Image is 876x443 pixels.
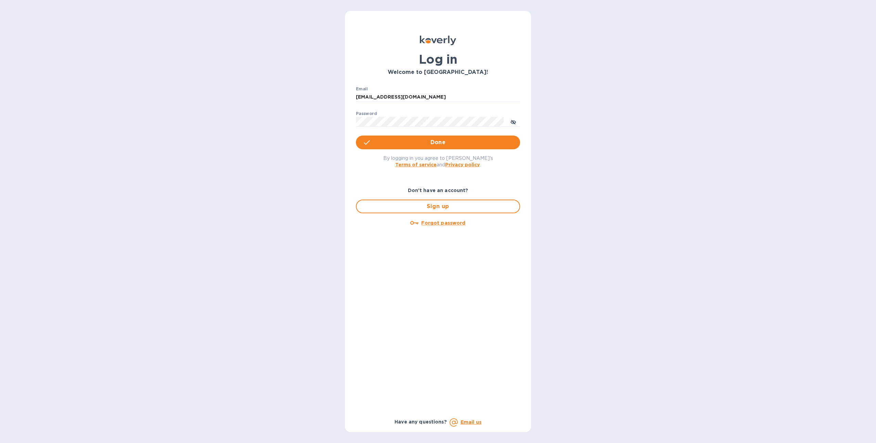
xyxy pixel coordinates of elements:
h1: Log in [356,52,520,66]
button: Sign up [356,200,520,213]
b: Don't have an account? [408,188,468,193]
label: Email [356,87,368,91]
img: Koverly [420,36,456,45]
u: Forgot password [421,220,465,226]
a: Email us [461,419,481,425]
h3: Welcome to [GEOGRAPHIC_DATA]! [356,69,520,76]
a: Terms of service [395,162,437,167]
b: Have any questions? [395,419,447,425]
button: Done [356,136,520,149]
input: Enter email address [356,92,520,102]
span: Sign up [362,202,514,211]
span: Done [430,138,446,147]
button: toggle password visibility [506,115,520,128]
a: Privacy policy [445,162,480,167]
span: By logging in you agree to [PERSON_NAME]'s and . [383,155,493,167]
label: Password [356,112,377,116]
